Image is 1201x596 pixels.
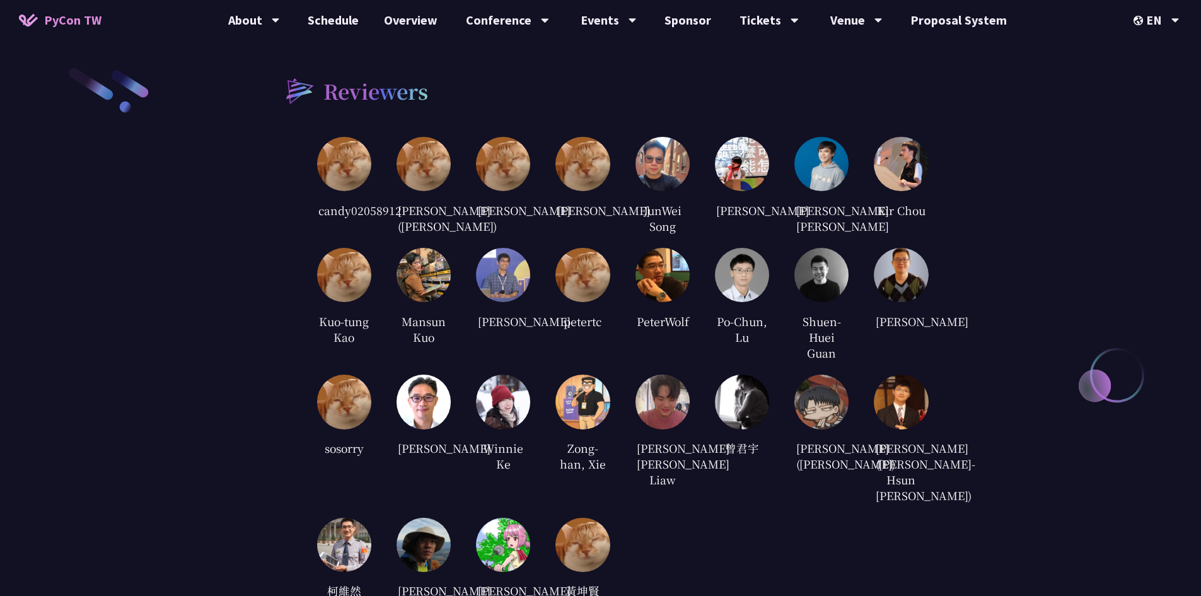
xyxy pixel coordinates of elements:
[635,439,690,489] div: [PERSON_NAME][PERSON_NAME] Liaw
[397,201,451,235] div: [PERSON_NAME] ([PERSON_NAME])
[317,201,371,219] div: candy02058912
[794,312,849,362] div: Shuen-Huei Guan
[397,518,451,572] img: 33cae1ec12c9fa3a44a108271202f9f1.jpg
[476,375,530,429] img: 666459b874776088829a0fab84ecbfc6.jpg
[476,248,530,302] img: ca361b68c0e016b2f2016b0cb8f298d8.jpg
[555,137,610,191] img: default.0dba411.jpg
[794,137,849,191] img: eb8f9b31a5f40fbc9a4405809e126c3f.jpg
[273,66,323,114] img: heading-bullet
[555,375,610,429] img: 474439d49d7dff4bbb1577ca3eb831a2.jpg
[19,14,38,26] img: Home icon of PyCon TW 2025
[635,201,690,235] div: JunWei Song
[317,439,371,458] div: sosorry
[1134,16,1146,25] img: Locale Icon
[635,375,690,429] img: c22c2e10e811a593462dda8c54eb193e.jpg
[874,375,928,429] img: a9d086477deb5ee7d1da43ccc7d68f28.jpg
[555,439,610,474] div: Zong-han, Xie
[476,201,530,219] div: [PERSON_NAME]
[874,201,928,219] div: Kir Chou
[635,248,690,302] img: fc8a005fc59e37cdaca7cf5c044539c8.jpg
[317,137,371,191] img: default.0dba411.jpg
[715,312,769,346] div: Po-Chun, Lu
[874,248,928,302] img: 2fb25c4dbcc2424702df8acae420c189.jpg
[6,4,114,36] a: PyCon TW
[874,439,928,505] div: [PERSON_NAME]([PERSON_NAME]-Hsun [PERSON_NAME])
[317,518,371,572] img: 556a545ec8e13308227429fdb6de85d1.jpg
[476,137,530,191] img: default.0dba411.jpg
[794,248,849,302] img: 5b816cddee2d20b507d57779bce7e155.jpg
[555,312,610,330] div: petertc
[715,439,769,458] div: 曾君宇
[794,201,849,235] div: [PERSON_NAME] [PERSON_NAME]
[317,312,371,346] div: Kuo-tung Kao
[476,439,530,474] div: Winnie Ke
[397,375,451,429] img: d0223f4f332c07bbc4eacc3daa0b50af.jpg
[635,137,690,191] img: cc92e06fafd13445e6a1d6468371e89a.jpg
[715,201,769,219] div: [PERSON_NAME]
[715,137,769,191] img: 0ef73766d8c3fcb0619c82119e72b9bb.jpg
[476,312,530,330] div: [PERSON_NAME]
[555,518,610,572] img: default.0dba411.jpg
[555,248,610,302] img: default.0dba411.jpg
[317,375,371,429] img: default.0dba411.jpg
[397,137,451,191] img: default.0dba411.jpg
[44,11,102,30] span: PyCon TW
[715,248,769,302] img: 5ff9de8d57eb0523377aec5064268ffd.jpg
[794,439,849,474] div: [PERSON_NAME] ([PERSON_NAME])
[715,375,769,429] img: 82d23fd0d510ffd9e682b2efc95fb9e0.jpg
[397,248,451,302] img: 25c07452fc50a232619605b3e350791e.jpg
[317,248,371,302] img: default.0dba411.jpg
[874,312,928,330] div: [PERSON_NAME]
[874,137,928,191] img: 1422dbae1f7d1b7c846d16e7791cd687.jpg
[794,375,849,429] img: 16744c180418750eaf2695dae6de9abb.jpg
[397,312,451,346] div: Mansun Kuo
[323,76,428,106] h2: Reviewers
[397,439,451,458] div: [PERSON_NAME]
[635,312,690,330] div: PeterWolf
[555,201,610,219] div: [PERSON_NAME]
[476,518,530,572] img: 761e049ec1edd5d40c9073b5ed8731ef.jpg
